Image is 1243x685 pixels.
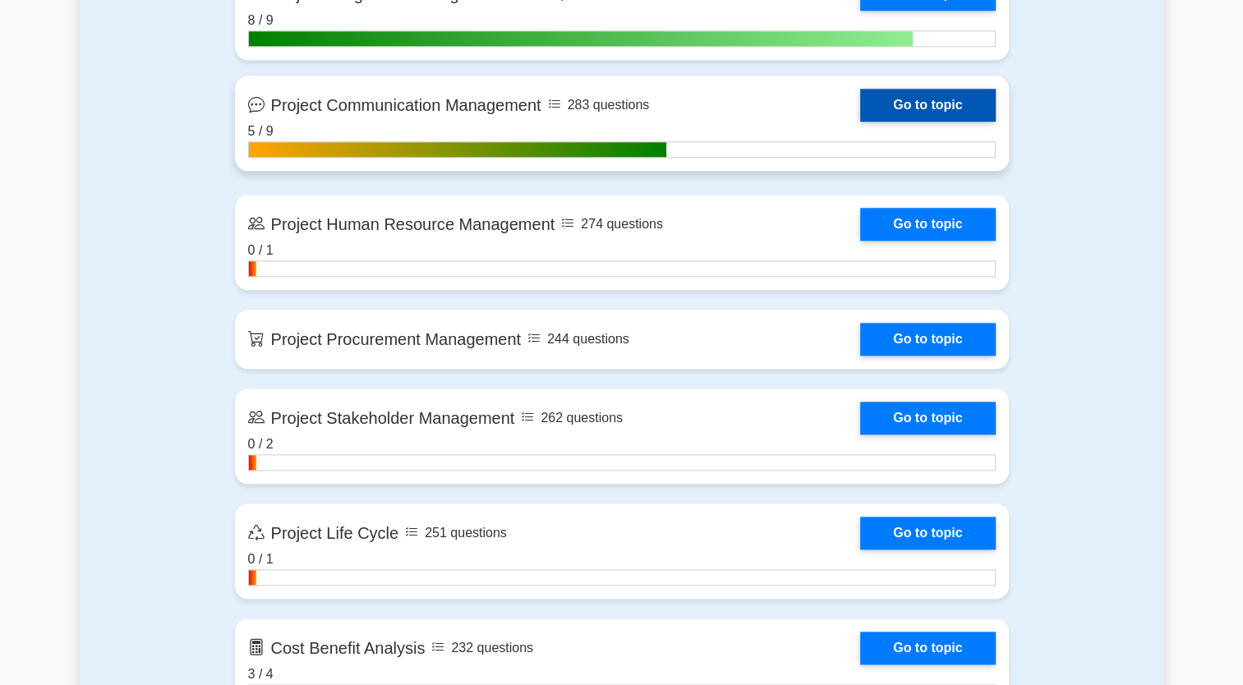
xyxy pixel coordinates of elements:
a: Go to topic [860,208,995,241]
a: Go to topic [860,632,995,664]
a: Go to topic [860,323,995,356]
a: Go to topic [860,517,995,549]
a: Go to topic [860,402,995,434]
a: Go to topic [860,89,995,122]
